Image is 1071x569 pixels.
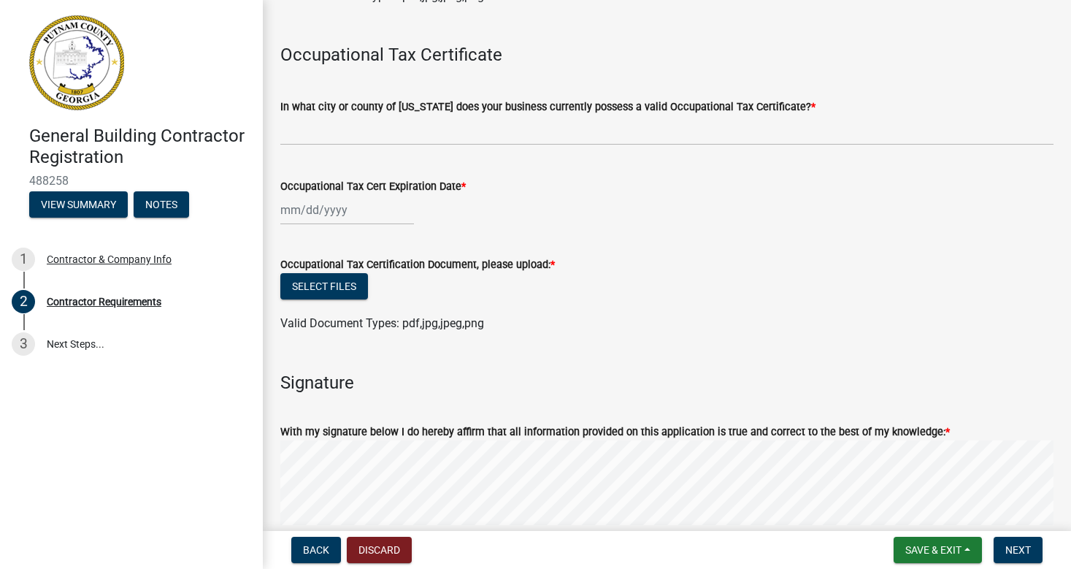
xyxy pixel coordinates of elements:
img: Putnam County, Georgia [29,15,124,110]
button: Discard [347,537,412,563]
label: Occupational Tax Certification Document, please upload: [280,260,555,270]
wm-modal-confirm: Notes [134,199,189,211]
button: Save & Exit [894,537,982,563]
span: Back [303,544,329,556]
label: Occupational Tax Cert Expiration Date [280,182,466,192]
div: Contractor Requirements [47,297,161,307]
div: 1 [12,248,35,271]
button: Notes [134,191,189,218]
button: Select files [280,273,368,299]
h4: Occupational Tax Certificate [280,45,1053,66]
span: Next [1005,544,1031,556]
label: In what city or county of [US_STATE] does your business currently possess a valid Occupational Ta... [280,102,815,112]
div: Contractor & Company Info [47,254,172,264]
span: Valid Document Types: pdf,jpg,jpeg,png [280,316,484,330]
div: 2 [12,290,35,313]
span: Save & Exit [905,544,961,556]
input: mm/dd/yyyy [280,195,414,225]
wm-modal-confirm: Summary [29,199,128,211]
button: View Summary [29,191,128,218]
h4: Signature [280,373,1053,394]
h4: General Building Contractor Registration [29,126,251,168]
button: Next [994,537,1043,563]
label: With my signature below I do hereby affirm that all information provided on this application is t... [280,427,950,438]
button: Back [291,537,341,563]
span: 488258 [29,174,234,188]
div: 3 [12,332,35,356]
